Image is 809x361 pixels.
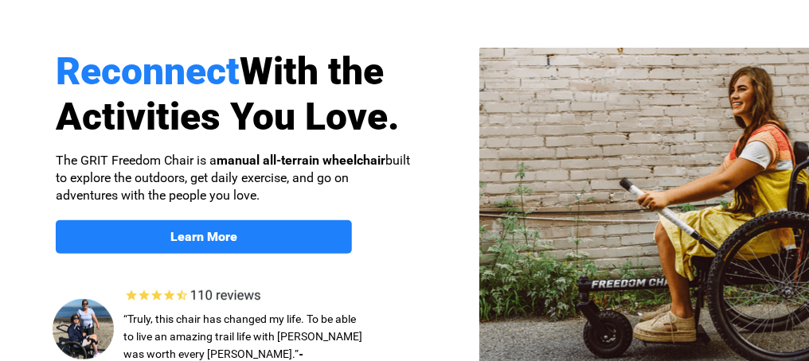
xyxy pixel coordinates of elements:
[170,229,237,244] strong: Learn More
[56,94,400,139] span: Activities You Love.
[217,153,385,168] strong: manual all-terrain wheelchair
[56,153,410,203] span: The GRIT Freedom Chair is a built to explore the outdoors, get daily exercise, and go on adventur...
[240,49,384,94] span: With the
[123,312,362,360] span: “Truly, this chair has changed my life. To be able to live an amazing trail life with [PERSON_NAM...
[56,49,240,94] span: Reconnect
[56,220,352,254] a: Learn More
